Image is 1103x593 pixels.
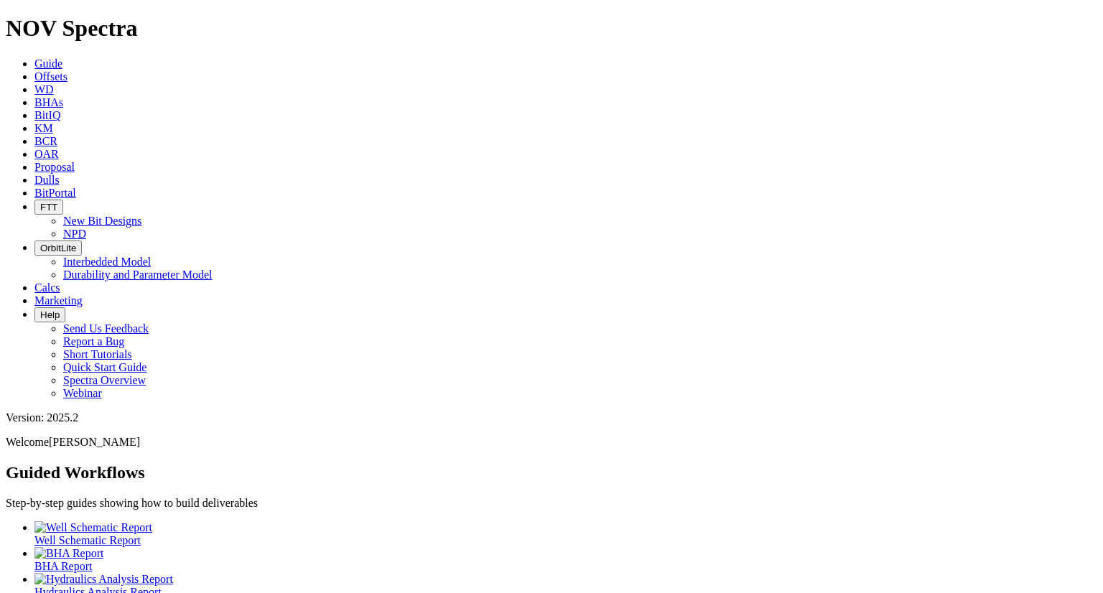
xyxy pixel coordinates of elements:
a: BCR [34,135,57,147]
p: Step-by-step guides showing how to build deliverables [6,497,1097,510]
a: Spectra Overview [63,374,146,386]
span: [PERSON_NAME] [49,436,140,448]
a: Marketing [34,294,83,307]
span: BHA Report [34,560,92,572]
a: Guide [34,57,62,70]
a: BHAs [34,96,63,108]
img: BHA Report [34,547,103,560]
a: Calcs [34,281,60,294]
a: New Bit Designs [63,215,141,227]
span: Well Schematic Report [34,534,141,546]
a: Webinar [63,387,102,399]
a: NPD [63,228,86,240]
a: WD [34,83,54,95]
h1: NOV Spectra [6,15,1097,42]
span: Help [40,309,60,320]
a: Quick Start Guide [63,361,146,373]
p: Welcome [6,436,1097,449]
a: Proposal [34,161,75,173]
a: Report a Bug [63,335,124,347]
a: BitPortal [34,187,76,199]
img: Well Schematic Report [34,521,152,534]
button: OrbitLite [34,241,82,256]
a: OAR [34,148,59,160]
h2: Guided Workflows [6,463,1097,482]
a: Short Tutorials [63,348,132,360]
a: BitIQ [34,109,60,121]
button: FTT [34,200,63,215]
a: Dulls [34,174,60,186]
span: FTT [40,202,57,213]
a: Offsets [34,70,68,83]
a: Interbedded Model [63,256,151,268]
img: Hydraulics Analysis Report [34,573,173,586]
button: Help [34,307,65,322]
a: Durability and Parameter Model [63,269,213,281]
a: Send Us Feedback [63,322,149,335]
a: BHA Report BHA Report [34,547,1097,572]
a: KM [34,122,53,134]
span: OrbitLite [40,243,76,253]
div: Version: 2025.2 [6,411,1097,424]
a: Well Schematic Report Well Schematic Report [34,521,1097,546]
